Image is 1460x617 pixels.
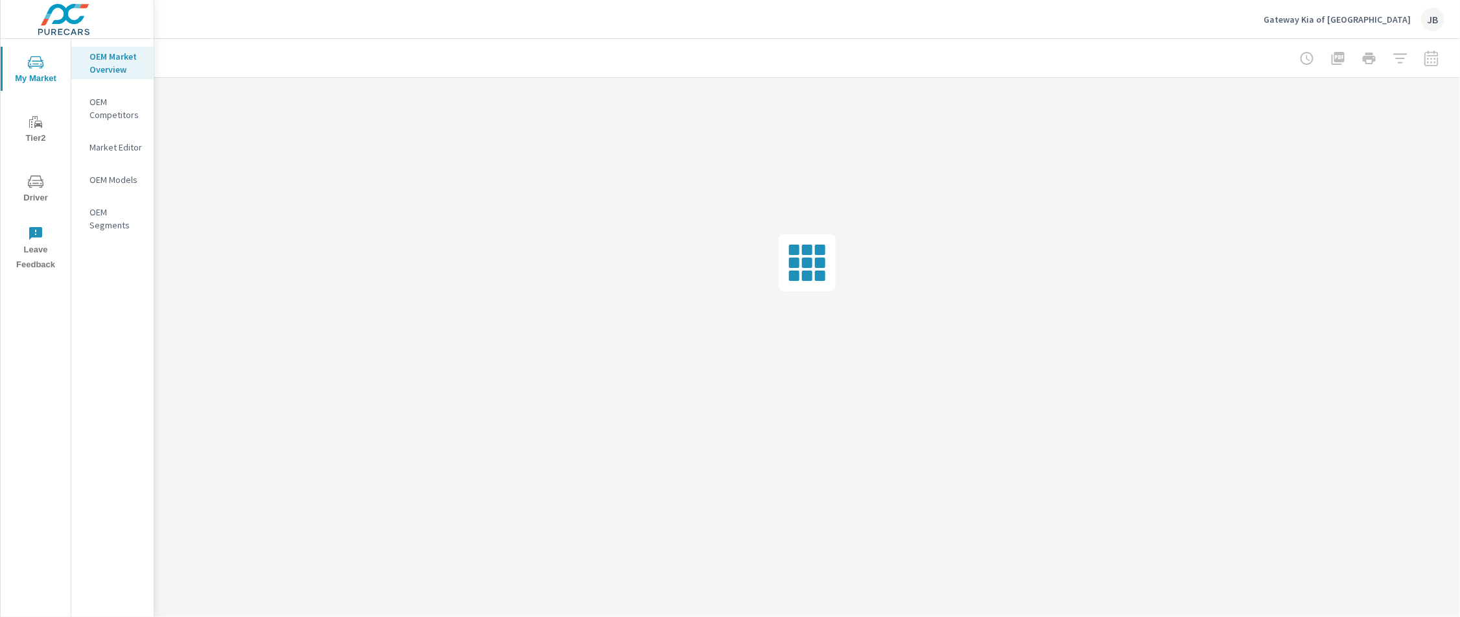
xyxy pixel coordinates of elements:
[5,54,67,86] span: My Market
[5,174,67,206] span: Driver
[71,170,154,189] div: OEM Models
[71,202,154,235] div: OEM Segments
[1,39,71,278] div: nav menu
[71,47,154,79] div: OEM Market Overview
[71,138,154,157] div: Market Editor
[89,50,143,76] p: OEM Market Overview
[5,114,67,146] span: Tier2
[71,92,154,125] div: OEM Competitors
[89,206,143,232] p: OEM Segments
[89,173,143,186] p: OEM Models
[5,226,67,272] span: Leave Feedback
[1421,8,1444,31] div: JB
[89,95,143,121] p: OEM Competitors
[89,141,143,154] p: Market Editor
[1264,14,1411,25] p: Gateway Kia of [GEOGRAPHIC_DATA]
